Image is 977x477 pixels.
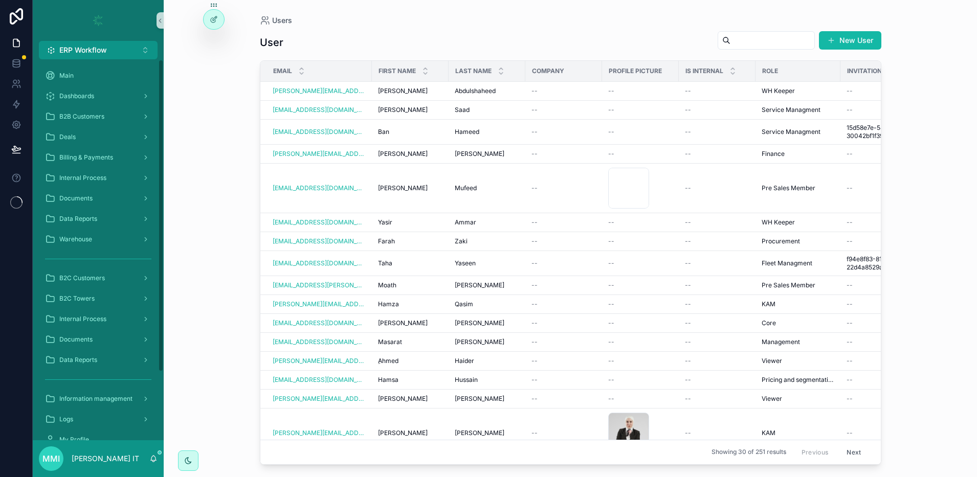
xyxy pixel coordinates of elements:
[685,319,749,327] a: --
[608,106,614,114] span: --
[685,128,749,136] a: --
[378,237,442,245] a: Farah
[39,107,158,126] a: B2B Customers
[378,338,402,346] span: Masarat
[455,184,519,192] a: Mufeed
[847,281,853,289] span: --
[378,128,442,136] a: Ban
[531,281,596,289] a: --
[455,395,519,403] a: [PERSON_NAME]
[273,150,366,158] a: [PERSON_NAME][EMAIL_ADDRESS][PERSON_NAME][DOMAIN_NAME]
[59,194,93,202] span: Documents
[455,259,476,267] span: Yaseen
[39,330,158,349] a: Documents
[685,259,691,267] span: --
[762,300,775,308] span: KAM
[378,319,428,327] span: [PERSON_NAME]
[847,376,950,384] a: --
[847,429,853,437] span: --
[378,259,392,267] span: Taha
[59,415,73,423] span: Logs
[39,269,158,287] a: B2C Customers
[531,395,596,403] a: --
[455,319,504,327] span: [PERSON_NAME]
[847,319,853,327] span: --
[685,429,691,437] span: --
[762,395,834,403] a: Viewer
[455,357,519,365] a: Haider
[608,338,673,346] a: --
[685,281,691,289] span: --
[531,184,596,192] a: --
[608,300,614,308] span: --
[378,281,396,289] span: Moath
[379,67,416,75] span: First name
[273,429,366,437] a: [PERSON_NAME][EMAIL_ADDRESS][PERSON_NAME][DOMAIN_NAME]
[273,319,366,327] a: [EMAIL_ADDRESS][DOMAIN_NAME]
[762,429,775,437] span: KAM
[762,357,782,365] span: Viewer
[455,281,519,289] a: [PERSON_NAME]
[847,319,950,327] a: --
[685,87,691,95] span: --
[847,184,950,192] a: --
[608,300,673,308] a: --
[685,150,749,158] a: --
[39,289,158,308] a: B2C Towers
[685,357,749,365] a: --
[847,300,853,308] span: --
[608,357,614,365] span: --
[762,376,834,384] a: Pricing and segmentation Manager
[847,218,950,226] a: --
[531,357,596,365] a: --
[685,319,691,327] span: --
[762,106,820,114] span: Service Managment
[39,87,158,105] a: Dashboards
[455,319,519,327] a: [PERSON_NAME]
[762,281,834,289] a: Pre Sales Member
[273,106,366,114] a: [EMAIL_ADDRESS][DOMAIN_NAME]
[531,281,538,289] span: --
[59,294,95,303] span: B2C Towers
[762,237,834,245] a: Procurement
[59,72,74,80] span: Main
[847,124,950,140] span: 15d58e7e-5831-40e7-bf76-30042bf1f390
[608,259,614,267] span: --
[59,133,76,141] span: Deals
[685,281,749,289] a: --
[608,376,673,384] a: --
[847,237,853,245] span: --
[608,150,614,158] span: --
[608,106,673,114] a: --
[455,338,504,346] span: [PERSON_NAME]
[847,87,853,95] span: --
[59,215,97,223] span: Data Reports
[273,218,366,226] a: [EMAIL_ADDRESS][DOMAIN_NAME]
[531,300,538,308] span: --
[455,184,477,192] span: Mufeed
[685,106,691,114] span: --
[273,300,366,308] a: [PERSON_NAME][EMAIL_ADDRESS][DOMAIN_NAME]
[455,87,496,95] span: Abdulshaheed
[455,259,519,267] a: Yaseen
[762,150,785,158] span: Finance
[608,319,673,327] a: --
[531,218,596,226] a: --
[378,184,428,192] span: [PERSON_NAME]
[608,376,614,384] span: --
[531,429,596,437] a: --
[378,300,442,308] a: Hamza
[685,87,749,95] a: --
[531,237,596,245] a: --
[531,106,538,114] span: --
[531,150,538,158] span: --
[455,429,519,437] a: [PERSON_NAME]
[39,41,158,59] button: Select Button
[685,300,749,308] a: --
[59,436,89,444] span: My Profile
[378,429,442,437] a: [PERSON_NAME]
[273,128,366,136] a: [EMAIL_ADDRESS][DOMAIN_NAME]
[762,429,834,437] a: KAM
[762,338,834,346] a: Management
